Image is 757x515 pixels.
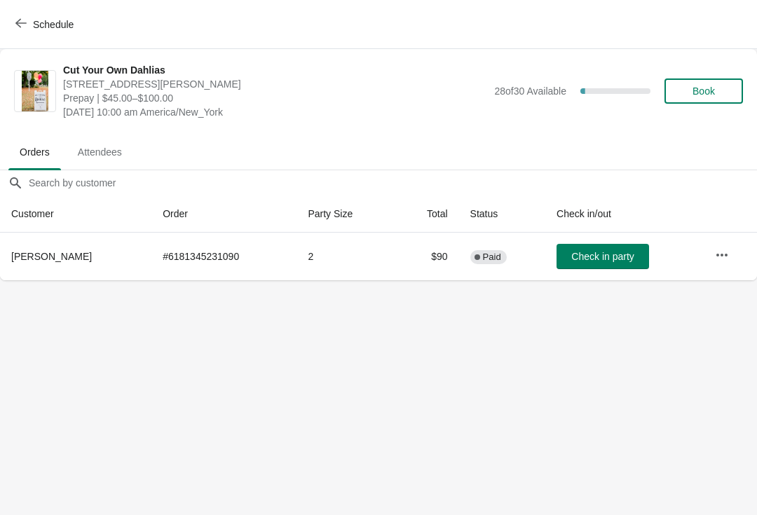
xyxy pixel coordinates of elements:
[22,71,49,111] img: Cut Your Own Dahlias
[296,233,395,280] td: 2
[557,244,649,269] button: Check in party
[151,195,296,233] th: Order
[7,12,85,37] button: Schedule
[63,77,487,91] span: [STREET_ADDRESS][PERSON_NAME]
[11,251,92,262] span: [PERSON_NAME]
[395,195,458,233] th: Total
[63,105,487,119] span: [DATE] 10:00 am America/New_York
[33,19,74,30] span: Schedule
[571,251,634,262] span: Check in party
[63,91,487,105] span: Prepay | $45.00–$100.00
[296,195,395,233] th: Party Size
[63,63,487,77] span: Cut Your Own Dahlias
[28,170,757,195] input: Search by customer
[8,139,61,165] span: Orders
[395,233,458,280] td: $90
[67,139,133,165] span: Attendees
[545,195,704,233] th: Check in/out
[151,233,296,280] td: # 6181345231090
[664,78,743,104] button: Book
[483,252,501,263] span: Paid
[693,85,715,97] span: Book
[494,85,566,97] span: 28 of 30 Available
[459,195,545,233] th: Status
